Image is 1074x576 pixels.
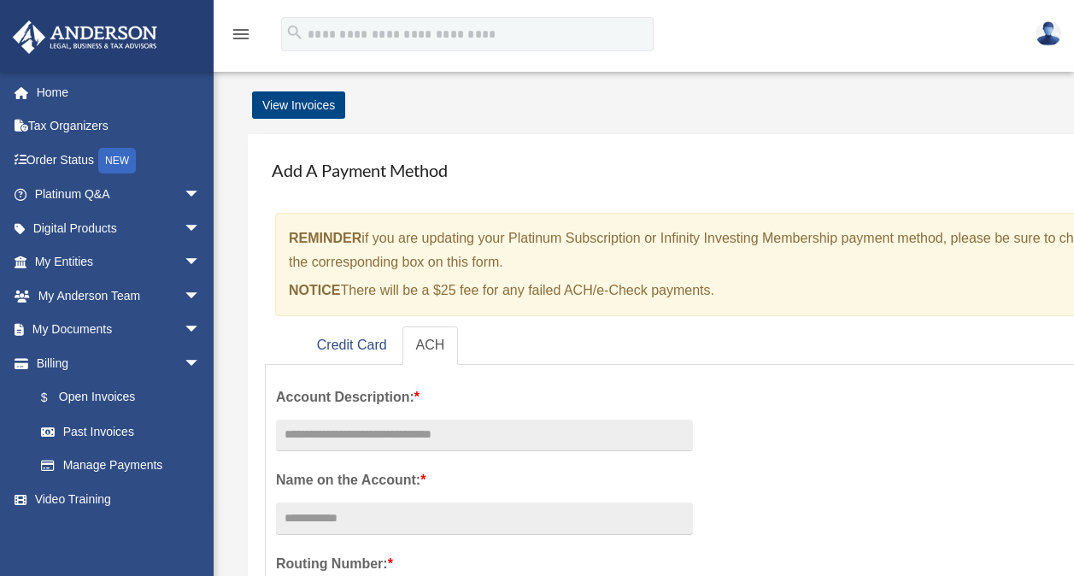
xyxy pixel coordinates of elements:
i: search [285,23,304,42]
label: Routing Number: [276,552,693,576]
a: Digital Productsarrow_drop_down [12,211,226,245]
img: Anderson Advisors Platinum Portal [8,21,162,54]
span: arrow_drop_down [184,279,218,314]
a: Platinum Q&Aarrow_drop_down [12,178,226,212]
a: My Documentsarrow_drop_down [12,313,226,347]
a: ACH [402,326,459,365]
label: Name on the Account: [276,468,693,492]
span: $ [50,387,59,408]
a: menu [231,30,251,44]
span: arrow_drop_down [184,245,218,280]
span: arrow_drop_down [184,211,218,246]
a: Past Invoices [24,414,226,449]
span: arrow_drop_down [184,178,218,213]
a: Credit Card [303,326,401,365]
span: arrow_drop_down [184,346,218,381]
a: My Anderson Teamarrow_drop_down [12,279,226,313]
a: Home [12,75,226,109]
div: NEW [98,148,136,173]
strong: REMINDER [289,231,361,245]
strong: NOTICE [289,283,340,297]
a: Billingarrow_drop_down [12,346,226,380]
a: View Invoices [252,91,345,119]
label: Account Description: [276,385,693,409]
a: Manage Payments [24,449,218,483]
span: arrow_drop_down [184,313,218,348]
a: My Entitiesarrow_drop_down [12,245,226,279]
img: User Pic [1036,21,1061,46]
i: menu [231,24,251,44]
a: Order StatusNEW [12,143,226,178]
a: Video Training [12,482,226,516]
a: Tax Organizers [12,109,226,144]
a: $Open Invoices [24,380,226,415]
